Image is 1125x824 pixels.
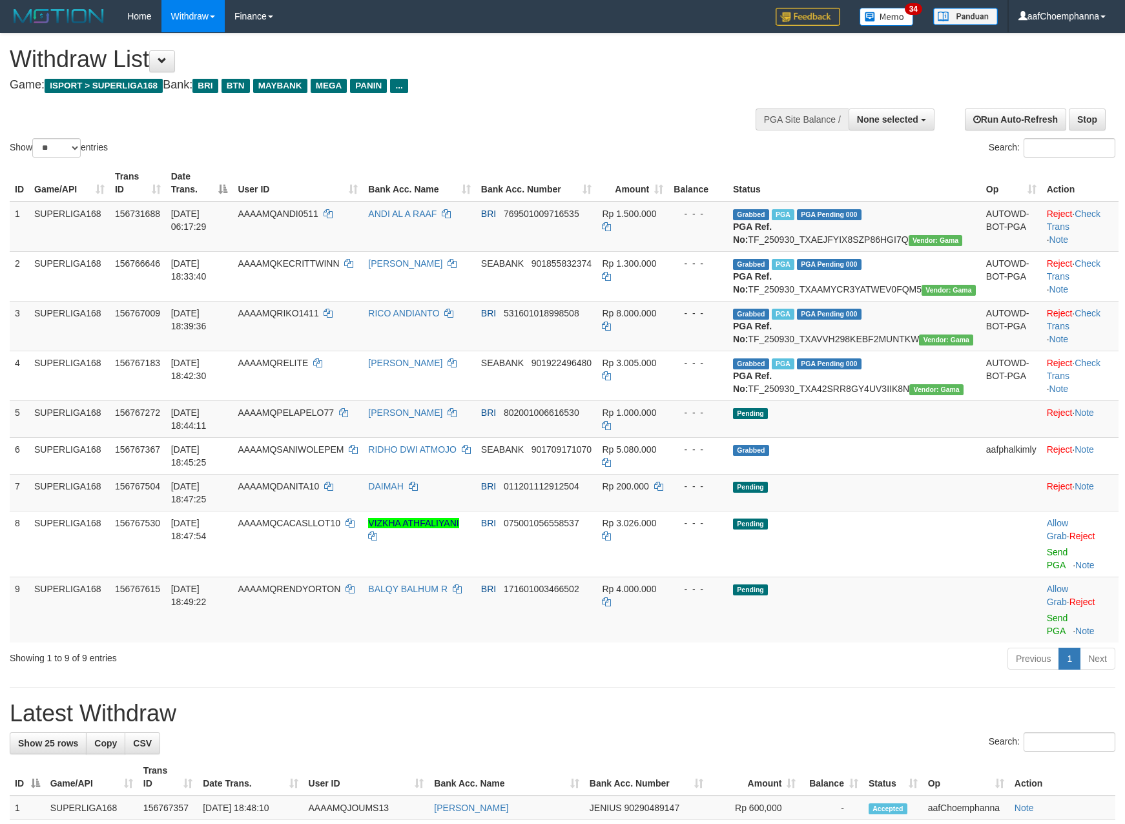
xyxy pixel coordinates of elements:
span: AAAAMQRIKO1411 [238,308,318,318]
a: Note [1075,444,1094,455]
a: Reject [1047,209,1073,219]
span: [DATE] 18:33:40 [171,258,207,282]
a: RIDHO DWI ATMOJO [368,444,457,455]
img: Button%20Memo.svg [860,8,914,26]
div: - - - [674,406,723,419]
span: Accepted [869,803,907,814]
span: Copy 769501009716535 to clipboard [504,209,579,219]
td: AUTOWD-BOT-PGA [981,351,1042,400]
th: User ID: activate to sort column ascending [232,165,363,201]
td: aafChoemphanna [923,796,1009,820]
a: [PERSON_NAME] [368,358,442,368]
td: TF_250930_TXAVVH298KEBF2MUNTKW [728,301,981,351]
td: 156767357 [138,796,198,820]
td: 2 [10,251,29,301]
input: Search: [1024,732,1115,752]
label: Search: [989,732,1115,752]
td: · · [1042,301,1119,351]
a: Check Trans [1047,308,1100,331]
h1: Latest Withdraw [10,701,1115,726]
td: TF_250930_TXA42SRR8GY4UV3IIK8N [728,351,981,400]
th: Balance: activate to sort column ascending [801,759,863,796]
a: Note [1075,481,1094,491]
b: PGA Ref. No: [733,221,772,245]
span: 34 [905,3,922,15]
span: Rp 1.300.000 [602,258,656,269]
td: 5 [10,400,29,437]
img: panduan.png [933,8,998,25]
a: ANDI AL A RAAF [368,209,437,219]
span: [DATE] 06:17:29 [171,209,207,232]
div: Showing 1 to 9 of 9 entries [10,646,459,664]
th: Amount: activate to sort column ascending [708,759,801,796]
a: RICO ANDIANTO [368,308,439,318]
a: Reject [1047,358,1073,368]
th: Date Trans.: activate to sort column descending [166,165,233,201]
th: Op: activate to sort column ascending [923,759,1009,796]
span: Copy 171601003466502 to clipboard [504,584,579,594]
span: Rp 1.000.000 [602,407,656,418]
span: Copy 901922496480 to clipboard [532,358,592,368]
span: 156767530 [115,518,160,528]
select: Showentries [32,138,81,158]
th: Trans ID: activate to sort column ascending [110,165,166,201]
span: [DATE] 18:45:25 [171,444,207,468]
div: - - - [674,307,723,320]
a: Note [1049,334,1069,344]
td: SUPERLIGA168 [29,474,110,511]
span: MAYBANK [253,79,307,93]
span: ISPORT > SUPERLIGA168 [45,79,163,93]
td: - [801,796,863,820]
td: AAAAMQJOUMS13 [304,796,429,820]
b: PGA Ref. No: [733,321,772,344]
b: PGA Ref. No: [733,271,772,294]
a: Copy [86,732,125,754]
a: Reject [1069,531,1095,541]
span: Copy 901709171070 to clipboard [532,444,592,455]
span: BRI [192,79,218,93]
td: aafphalkimly [981,437,1042,474]
a: Note [1015,803,1034,813]
a: [PERSON_NAME] [368,407,442,418]
span: Rp 8.000.000 [602,308,656,318]
th: Bank Acc. Name: activate to sort column ascending [429,759,584,796]
h4: Game: Bank: [10,79,737,92]
span: BRI [481,308,496,318]
span: 156766646 [115,258,160,269]
td: SUPERLIGA168 [29,351,110,400]
span: Copy 531601018998508 to clipboard [504,308,579,318]
a: Run Auto-Refresh [965,108,1066,130]
th: Action [1042,165,1119,201]
span: SEABANK [481,258,524,269]
span: 156767504 [115,481,160,491]
span: MEGA [311,79,347,93]
label: Show entries [10,138,108,158]
a: DAIMAH [368,481,403,491]
span: Grabbed [733,309,769,320]
span: Copy 901855832374 to clipboard [532,258,592,269]
td: 1 [10,201,29,252]
div: - - - [674,443,723,456]
span: PGA Pending [797,309,862,320]
th: Bank Acc. Number: activate to sort column ascending [584,759,708,796]
span: Copy 075001056558537 to clipboard [504,518,579,528]
td: 4 [10,351,29,400]
td: AUTOWD-BOT-PGA [981,251,1042,301]
td: SUPERLIGA168 [29,201,110,252]
span: Grabbed [733,445,769,456]
span: BRI [481,407,496,418]
td: SUPERLIGA168 [29,400,110,437]
div: - - - [674,356,723,369]
a: Stop [1069,108,1106,130]
th: Op: activate to sort column ascending [981,165,1042,201]
span: Pending [733,482,768,493]
span: Rp 5.080.000 [602,444,656,455]
a: Reject [1047,258,1073,269]
td: · · [1042,251,1119,301]
span: AAAAMQRENDYORTON [238,584,340,594]
th: Bank Acc. Name: activate to sort column ascending [363,165,476,201]
span: Rp 3.005.000 [602,358,656,368]
a: Note [1049,384,1069,394]
span: · [1047,518,1069,541]
span: Copy 90290489147 to clipboard [624,803,680,813]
